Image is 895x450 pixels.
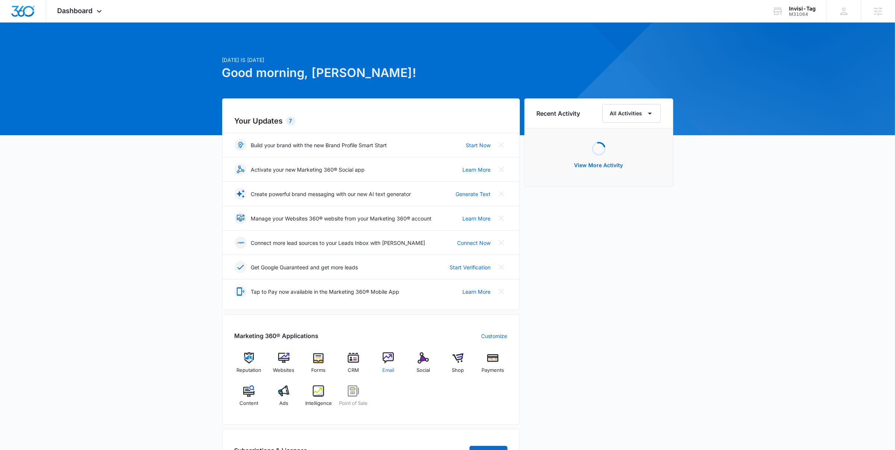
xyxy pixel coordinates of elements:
[235,352,264,379] a: Reputation
[452,367,464,374] span: Shop
[235,385,264,412] a: Content
[222,64,520,82] h1: Good morning, [PERSON_NAME]!
[348,367,359,374] span: CRM
[236,367,261,374] span: Reputation
[456,190,491,198] a: Generate Text
[286,116,295,125] div: 7
[305,400,332,407] span: Intelligence
[463,288,491,296] a: Learn More
[382,367,394,374] span: Email
[463,166,491,174] a: Learn More
[495,237,507,249] button: Close
[537,109,580,118] h6: Recent Activity
[339,385,368,412] a: Point of Sale
[495,285,507,297] button: Close
[482,332,507,340] a: Customize
[789,6,816,12] div: account name
[251,190,411,198] p: Create powerful brand messaging with our new AI text generator
[304,352,333,379] a: Forms
[251,288,400,296] p: Tap to Pay now available in the Marketing 360® Mobile App
[251,141,387,149] p: Build your brand with the new Brand Profile Smart Start
[311,367,326,374] span: Forms
[222,56,520,64] p: [DATE] is [DATE]
[479,352,507,379] a: Payments
[450,263,491,271] a: Start Verification
[269,352,298,379] a: Websites
[251,239,426,247] p: Connect more lead sources to your Leads Inbox with [PERSON_NAME]
[279,400,288,407] span: Ads
[495,261,507,273] button: Close
[251,214,432,222] p: Manage your Websites 360® website from your Marketing 360® account
[495,188,507,200] button: Close
[482,367,504,374] span: Payments
[495,163,507,175] button: Close
[789,12,816,17] div: account id
[273,367,294,374] span: Websites
[495,212,507,224] button: Close
[374,352,403,379] a: Email
[58,7,93,15] span: Dashboard
[239,400,258,407] span: Content
[567,156,631,174] button: View More Activity
[235,115,507,127] h2: Your Updates
[339,400,368,407] span: Point of Sale
[602,104,661,123] button: All Activities
[304,385,333,412] a: Intelligence
[409,352,438,379] a: Social
[235,331,319,340] h2: Marketing 360® Applications
[269,385,298,412] a: Ads
[251,166,365,174] p: Activate your new Marketing 360® Social app
[444,352,472,379] a: Shop
[251,263,358,271] p: Get Google Guaranteed and get more leads
[463,214,491,222] a: Learn More
[416,367,430,374] span: Social
[466,141,491,149] a: Start Now
[495,139,507,151] button: Close
[457,239,491,247] a: Connect Now
[339,352,368,379] a: CRM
